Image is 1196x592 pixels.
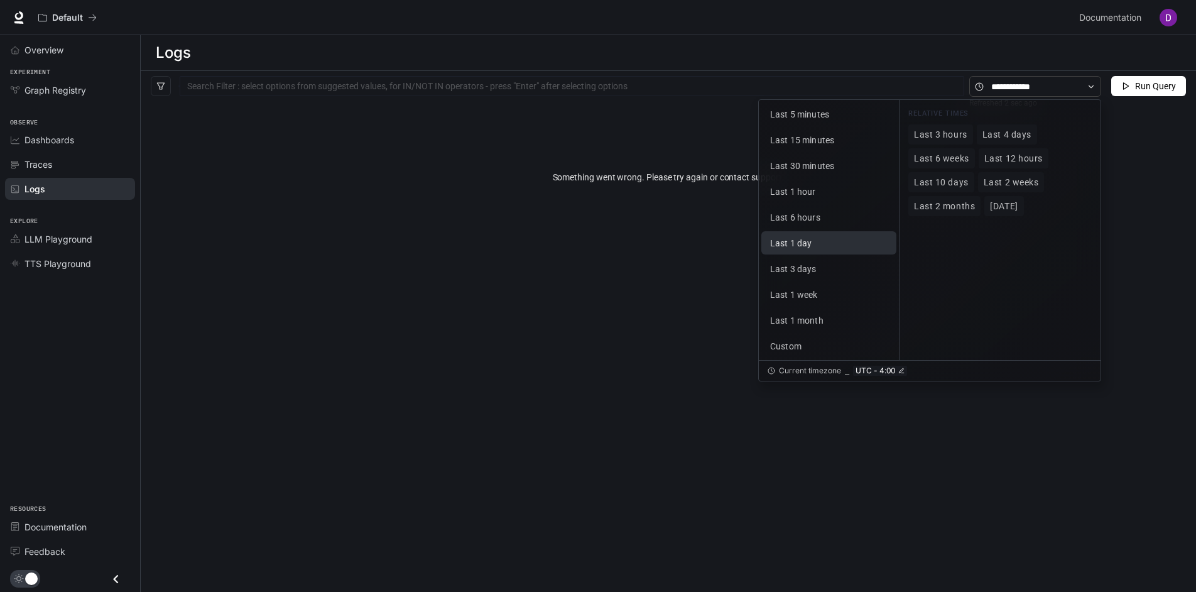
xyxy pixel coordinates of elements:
[151,76,171,96] button: filter
[779,366,841,376] span: Current timezone
[908,172,974,192] button: Last 10 days
[1156,5,1181,30] button: User avatar
[156,40,190,65] h1: Logs
[5,228,135,250] a: LLM Playground
[24,233,92,246] span: LLM Playground
[770,109,829,119] span: Last 5 minutes
[5,253,135,275] a: TTS Playground
[1111,76,1186,96] button: Run Query
[770,290,818,300] span: Last 1 week
[982,129,1031,140] span: Last 4 days
[24,84,86,97] span: Graph Registry
[761,128,896,151] button: Last 15 minutes
[24,520,87,534] span: Documentation
[24,545,65,558] span: Feedback
[908,196,981,216] button: Last 2 months
[5,39,135,61] a: Overview
[856,366,896,376] span: UTC - 4:00
[761,206,896,229] button: Last 6 hours
[979,148,1048,168] button: Last 12 hours
[156,82,165,90] span: filter
[914,177,969,188] span: Last 10 days
[761,283,896,306] button: Last 1 week
[52,13,83,23] p: Default
[761,257,896,280] button: Last 3 days
[770,212,820,222] span: Last 6 hours
[770,341,802,351] span: Custom
[5,178,135,200] a: Logs
[770,315,824,326] span: Last 1 month
[853,366,907,376] button: UTC - 4:00
[24,43,63,57] span: Overview
[908,108,1092,124] div: RELATIVE TIMES
[33,5,102,30] button: All workspaces
[1074,5,1151,30] a: Documentation
[761,334,896,358] button: Custom
[977,124,1037,145] button: Last 4 days
[984,196,1023,216] button: [DATE]
[984,153,1043,164] span: Last 12 hours
[5,540,135,562] a: Feedback
[5,153,135,175] a: Traces
[5,79,135,101] a: Graph Registry
[761,231,896,255] button: Last 1 day
[761,154,896,177] button: Last 30 minutes
[914,153,969,164] span: Last 6 weeks
[5,129,135,151] a: Dashboards
[908,124,973,145] button: Last 3 hours
[770,161,834,171] span: Last 30 minutes
[25,571,38,585] span: Dark mode toggle
[24,257,91,270] span: TTS Playground
[761,309,896,332] button: Last 1 month
[24,133,74,146] span: Dashboards
[984,177,1039,188] span: Last 2 weeks
[24,182,45,195] span: Logs
[102,566,130,592] button: Close drawer
[990,201,1018,212] span: [DATE]
[553,170,785,184] span: Something went wrong. Please try again or contact support.
[770,135,834,145] span: Last 15 minutes
[978,172,1045,192] button: Last 2 weeks
[845,366,849,376] div: ⎯
[770,238,812,248] span: Last 1 day
[914,201,975,212] span: Last 2 months
[969,97,1037,109] article: Refreshed 2 sec ago
[908,148,975,168] button: Last 6 weeks
[914,129,967,140] span: Last 3 hours
[1135,79,1176,93] span: Run Query
[24,158,52,171] span: Traces
[761,102,896,126] button: Last 5 minutes
[1079,10,1141,26] span: Documentation
[761,180,896,203] button: Last 1 hour
[1160,9,1177,26] img: User avatar
[770,264,817,274] span: Last 3 days
[770,187,816,197] span: Last 1 hour
[5,516,135,538] a: Documentation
